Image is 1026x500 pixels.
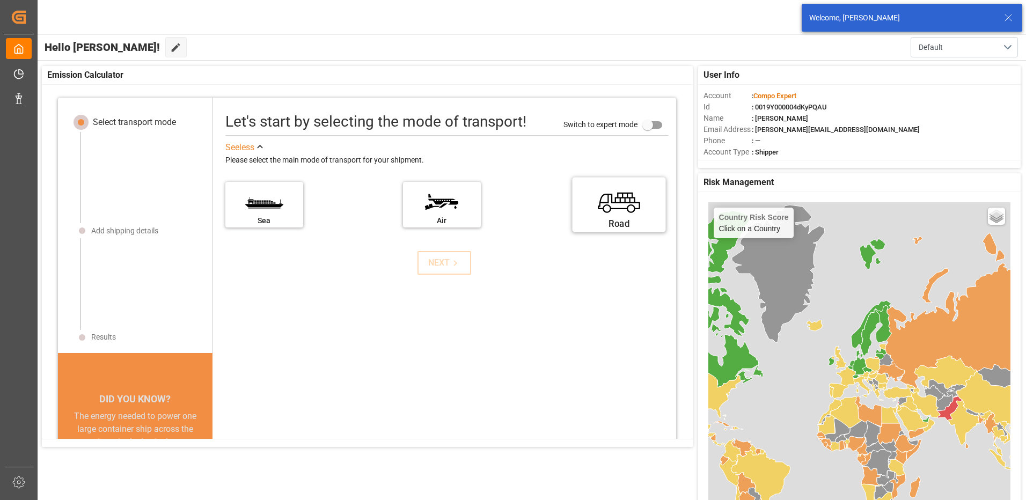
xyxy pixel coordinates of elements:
div: See less [225,141,254,154]
span: : [PERSON_NAME] [752,114,808,122]
h4: Country Risk Score [719,213,789,222]
div: Select transport mode [93,116,176,129]
button: NEXT [417,251,471,275]
span: Phone [703,135,752,146]
span: User Info [703,69,739,82]
div: Welcome, [PERSON_NAME] [809,12,994,24]
span: Compo Expert [753,92,796,100]
div: Results [91,332,116,343]
span: Risk Management [703,176,774,189]
span: : [PERSON_NAME][EMAIL_ADDRESS][DOMAIN_NAME] [752,126,920,134]
span: Emission Calculator [47,69,123,82]
span: : 0019Y000004dKyPQAU [752,103,827,111]
span: Id [703,101,752,113]
button: next slide / item [197,410,212,500]
div: Please select the main mode of transport for your shipment. [225,154,669,167]
button: previous slide / item [58,410,73,500]
span: Name [703,113,752,124]
div: Road [579,217,659,231]
button: open menu [911,37,1018,57]
span: Account [703,90,752,101]
span: : — [752,137,760,145]
a: Layers [988,208,1005,225]
div: Sea [231,215,298,226]
span: Switch to expert mode [563,120,637,128]
div: Click on a Country [719,213,789,233]
div: Let's start by selecting the mode of transport! [225,111,526,133]
div: Add shipping details [91,225,158,237]
div: Air [408,215,475,226]
span: Hello [PERSON_NAME]! [45,37,160,57]
div: The energy needed to power one large container ship across the ocean in a single day is the same ... [71,410,200,487]
span: Email Address [703,124,752,135]
span: : [752,92,796,100]
div: NEXT [428,256,461,269]
span: : Shipper [752,148,779,156]
span: Account Type [703,146,752,158]
span: Default [919,42,943,53]
div: DID YOU KNOW? [58,387,212,410]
